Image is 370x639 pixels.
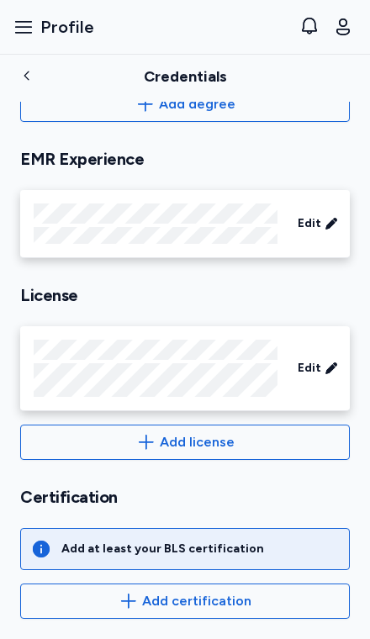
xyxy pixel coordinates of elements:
[20,285,350,306] h2: License
[20,190,350,258] div: Edit
[20,584,350,619] button: Add certification
[20,149,350,170] h2: EMR Experience
[20,87,350,122] button: Add degree
[298,360,321,377] span: Edit
[159,94,235,114] span: Add degree
[160,432,235,452] span: Add license
[142,591,251,611] span: Add certification
[20,487,350,508] h2: Certification
[7,8,101,45] button: Profile
[20,326,350,411] div: Edit
[61,541,264,557] div: Add at least your BLS certification
[20,425,350,460] button: Add license
[40,15,94,39] span: Profile
[298,215,321,232] span: Edit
